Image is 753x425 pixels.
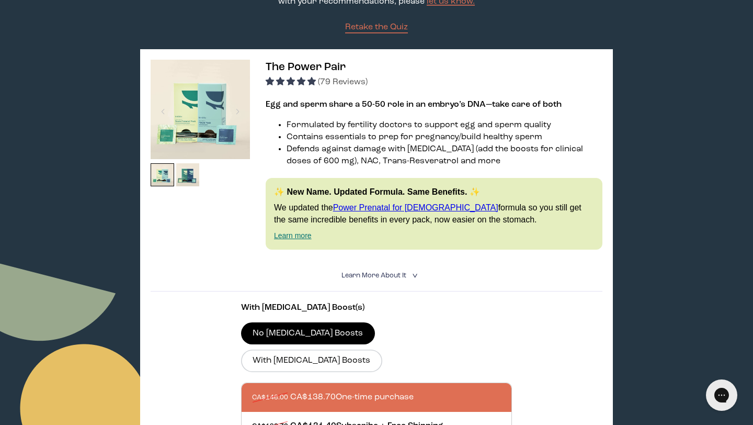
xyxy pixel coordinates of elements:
[341,272,406,279] span: Learn More About it
[151,163,174,187] img: thumbnail image
[287,131,602,143] li: Contains essentials to prep for pregnancy/build healthy sperm
[266,100,562,109] strong: Egg and sperm share a 50-50 role in an embryo’s DNA—take care of both
[274,187,480,196] strong: ✨ New Name. Updated Formula. Same Benefits. ✨
[266,62,346,73] span: The Power Pair
[151,60,250,159] img: thumbnail image
[333,203,498,212] a: Power Prenatal for [DEMOGRAPHIC_DATA]
[287,119,602,131] li: Formulated by fertility doctors to support egg and sperm quality
[274,231,312,240] a: Learn more
[318,78,368,86] span: (79 Reviews)
[176,163,200,187] img: thumbnail image
[241,322,375,344] label: No [MEDICAL_DATA] Boosts
[241,302,512,314] p: With [MEDICAL_DATA] Boost(s)
[409,273,419,278] i: <
[241,350,382,372] label: With [MEDICAL_DATA] Boosts
[345,21,408,33] a: Retake the Quiz
[274,202,594,226] p: We updated the formula so you still get the same incredible benefits in every pack, now easier on...
[701,376,743,415] iframe: Gorgias live chat messenger
[345,23,408,31] span: Retake the Quiz
[287,143,602,167] li: Defends against damage with [MEDICAL_DATA] (add the boosts for clinical doses of 600 mg), NAC, Tr...
[341,271,412,281] summary: Learn More About it <
[266,78,318,86] span: 4.92 stars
